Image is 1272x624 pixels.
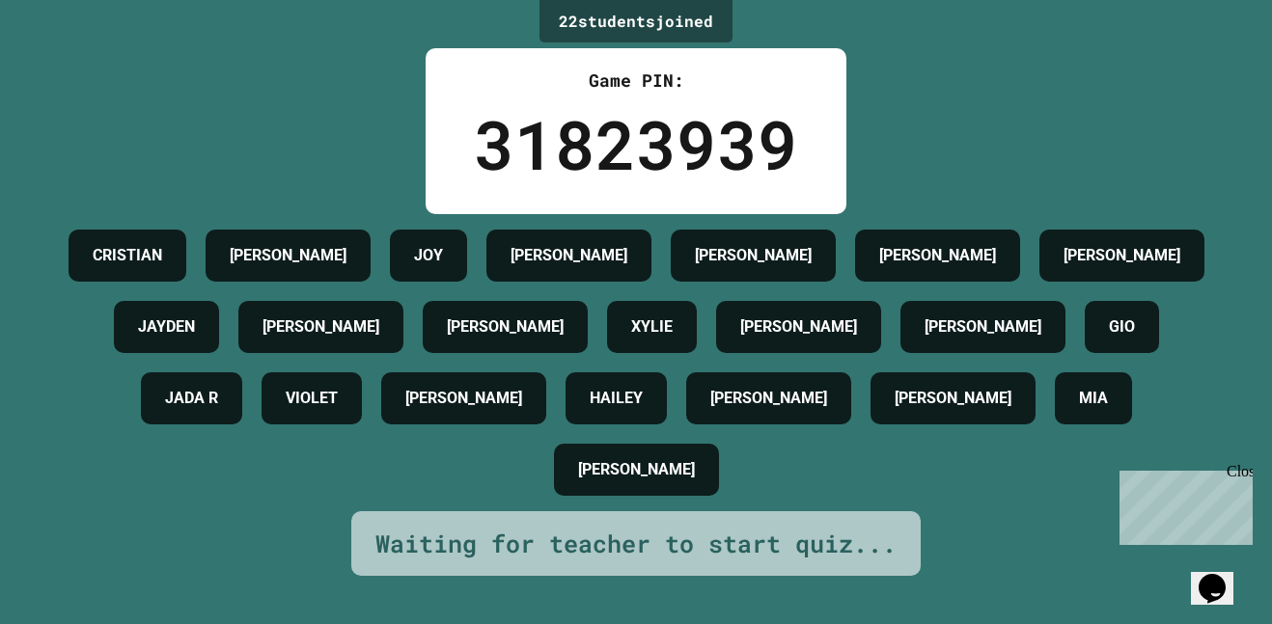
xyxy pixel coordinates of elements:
iframe: chat widget [1191,547,1253,605]
h4: CRISTIAN [93,244,162,267]
h4: [PERSON_NAME] [710,387,827,410]
h4: [PERSON_NAME] [447,315,564,339]
h4: XYLIE [631,315,673,339]
h4: MIA [1079,387,1108,410]
h4: GIO [1109,315,1135,339]
h4: HAILEY [590,387,643,410]
h4: [PERSON_NAME] [1064,244,1180,267]
h4: [PERSON_NAME] [230,244,346,267]
h4: VIOLET [286,387,338,410]
h4: [PERSON_NAME] [740,315,857,339]
h4: [PERSON_NAME] [511,244,627,267]
h4: JADA R [165,387,218,410]
h4: [PERSON_NAME] [263,315,379,339]
div: Game PIN: [474,68,798,94]
h4: [PERSON_NAME] [925,315,1041,339]
h4: [PERSON_NAME] [405,387,522,410]
h4: JOY [414,244,443,267]
div: Chat with us now!Close [8,8,133,122]
h4: [PERSON_NAME] [895,387,1011,410]
h4: JAYDEN [138,315,195,339]
h4: [PERSON_NAME] [695,244,812,267]
iframe: chat widget [1112,463,1253,545]
div: Waiting for teacher to start quiz... [375,526,897,562]
h4: [PERSON_NAME] [578,458,695,481]
div: 31823939 [474,94,798,195]
h4: [PERSON_NAME] [879,244,996,267]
